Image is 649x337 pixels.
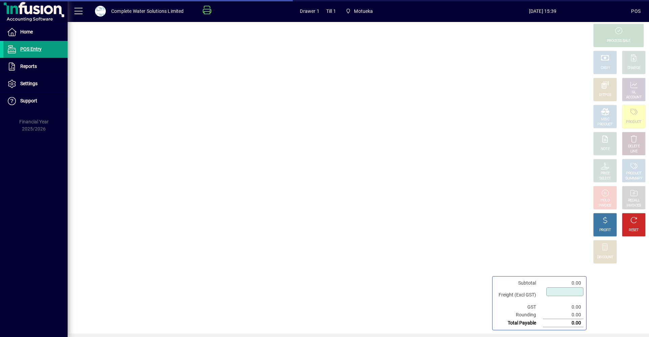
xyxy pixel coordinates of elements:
[3,93,68,110] a: Support
[543,279,583,287] td: 0.00
[628,198,640,203] div: RECALL
[630,149,637,154] div: LINE
[543,319,583,327] td: 0.00
[601,147,609,152] div: NOTE
[626,120,641,125] div: PRODUCT
[326,6,336,17] span: Till 1
[495,311,543,319] td: Rounding
[20,29,33,34] span: Home
[111,6,184,17] div: Complete Water Solutions Limited
[495,319,543,327] td: Total Payable
[543,303,583,311] td: 0.00
[627,66,641,71] div: CHARGE
[20,46,42,52] span: POS Entry
[626,203,641,208] div: INVOICES
[20,64,37,69] span: Reports
[343,5,376,17] span: Motueka
[354,6,373,17] span: Motueka
[599,93,611,98] div: EFTPOS
[495,287,543,303] td: Freight (Excl GST)
[599,176,611,181] div: SELECT
[601,198,609,203] div: HOLD
[601,117,609,122] div: MISC
[495,303,543,311] td: GST
[20,81,38,86] span: Settings
[597,122,612,127] div: PRODUCT
[601,66,609,71] div: CASH
[3,75,68,92] a: Settings
[3,58,68,75] a: Reports
[597,255,613,260] div: DISCOUNT
[599,228,611,233] div: PROFIT
[629,228,639,233] div: RESET
[599,203,611,208] div: INVOICE
[543,311,583,319] td: 0.00
[626,95,642,100] div: ACCOUNT
[495,279,543,287] td: Subtotal
[90,5,111,17] button: Profile
[300,6,319,17] span: Drawer 1
[3,24,68,41] a: Home
[628,144,640,149] div: DELETE
[607,39,630,44] div: PROCESS SALE
[625,176,642,181] div: SUMMARY
[20,98,37,103] span: Support
[632,90,636,95] div: GL
[601,171,610,176] div: PRICE
[626,171,641,176] div: PRODUCT
[631,6,641,17] div: POS
[454,6,631,17] span: [DATE] 15:39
